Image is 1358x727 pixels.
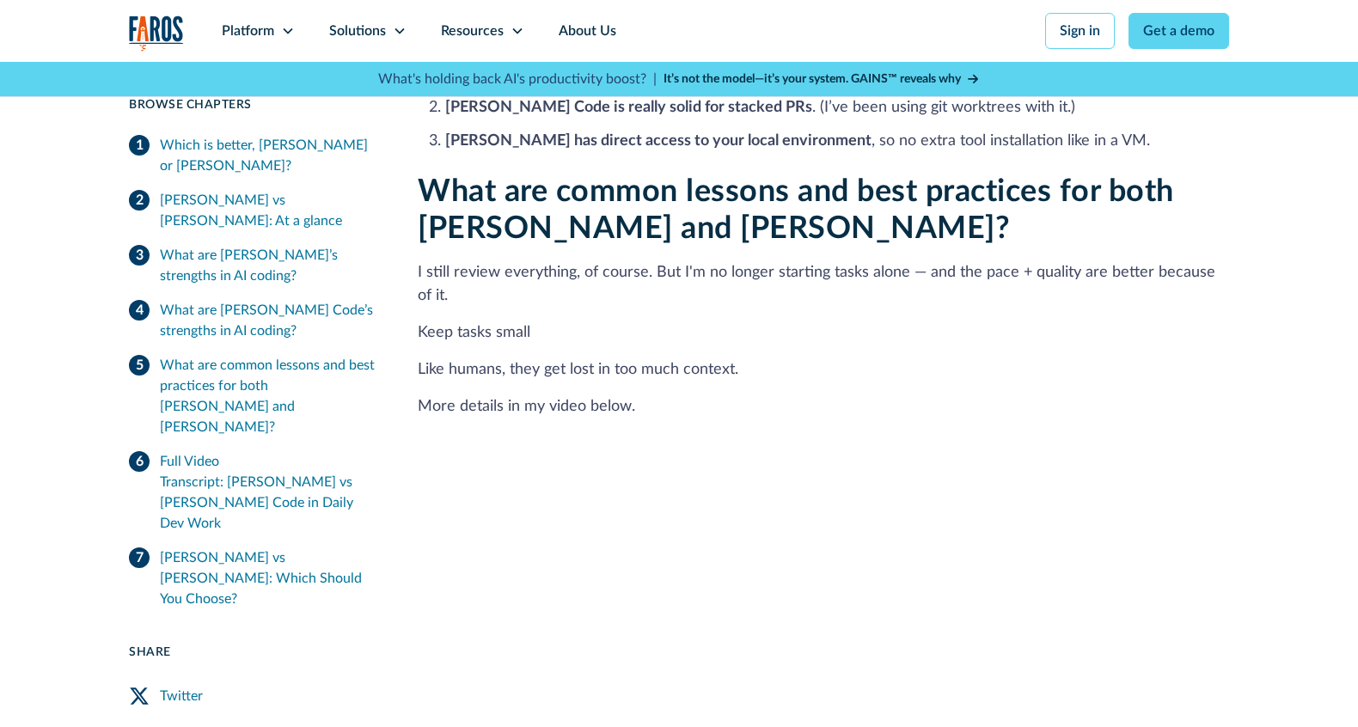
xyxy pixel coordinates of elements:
div: Browse Chapters [129,96,376,114]
p: I still review everything, of course. But I'm no longer starting tasks alone — and the pace + qua... [418,261,1229,308]
div: Twitter [160,686,203,706]
strong: [PERSON_NAME] has direct access to your local environment [445,133,872,149]
p: Keep tasks small [418,321,1229,345]
p: What's holding back AI's productivity boost? | [378,69,657,89]
div: What are common lessons and best practices for both [PERSON_NAME] and [PERSON_NAME]? [160,355,376,437]
a: What are [PERSON_NAME] Code’s strengths in AI coding? [129,293,376,348]
div: Solutions [329,21,386,41]
a: [PERSON_NAME] vs [PERSON_NAME]: At a glance [129,183,376,238]
div: [PERSON_NAME] vs [PERSON_NAME]: At a glance [160,190,376,231]
div: What are [PERSON_NAME]’s strengths in AI coding? [160,245,376,286]
a: Twitter Share [129,675,376,717]
a: home [129,15,184,51]
p: More details in my video below. [418,395,1229,418]
a: Sign in [1045,13,1115,49]
a: What are [PERSON_NAME]’s strengths in AI coding? [129,238,376,293]
a: Full Video Transcript: [PERSON_NAME] vs [PERSON_NAME] Code in Daily Dev Work [129,444,376,541]
a: [PERSON_NAME] vs [PERSON_NAME]: Which Should You Choose? [129,541,376,616]
div: [PERSON_NAME] vs [PERSON_NAME]: Which Should You Choose? [160,547,376,609]
a: What are common lessons and best practices for both [PERSON_NAME] and [PERSON_NAME]? [129,348,376,444]
div: What are [PERSON_NAME] Code’s strengths in AI coding? [160,300,376,341]
strong: [PERSON_NAME] Code is really solid for stacked PRs [445,100,812,115]
a: It’s not the model—it’s your system. GAINS™ reveals why [664,70,980,89]
h2: What are common lessons and best practices for both [PERSON_NAME] and [PERSON_NAME]? [418,174,1229,247]
img: Logo of the analytics and reporting company Faros. [129,15,184,51]
div: Which is better, [PERSON_NAME] or [PERSON_NAME]? [160,135,376,176]
a: Get a demo [1129,13,1229,49]
div: Platform [222,21,274,41]
div: Share [129,644,376,662]
div: Full Video Transcript: [PERSON_NAME] vs [PERSON_NAME] Code in Daily Dev Work [160,451,376,534]
p: Like humans, they get lost in too much context. [418,358,1229,382]
li: , so no extra tool installation like in a VM. [445,130,1229,153]
li: . (I’ve been using git worktrees with it.) [445,96,1229,119]
strong: It’s not the model—it’s your system. GAINS™ reveals why [664,73,961,85]
div: Resources [441,21,504,41]
a: Which is better, [PERSON_NAME] or [PERSON_NAME]? [129,128,376,183]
